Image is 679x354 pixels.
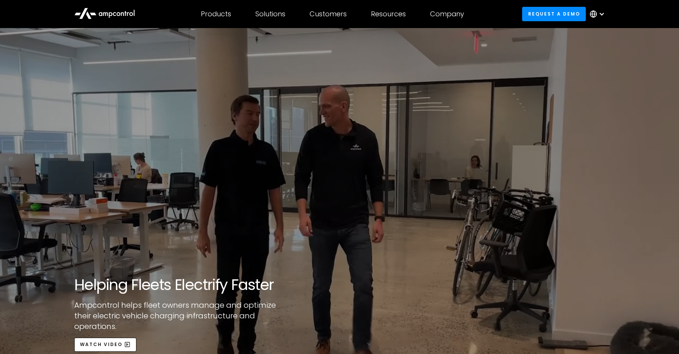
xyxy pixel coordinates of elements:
[310,10,347,18] div: Customers
[201,10,231,18] div: Products
[522,7,586,21] a: Request a demo
[255,10,285,18] div: Solutions
[371,10,406,18] div: Resources
[430,10,464,18] div: Company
